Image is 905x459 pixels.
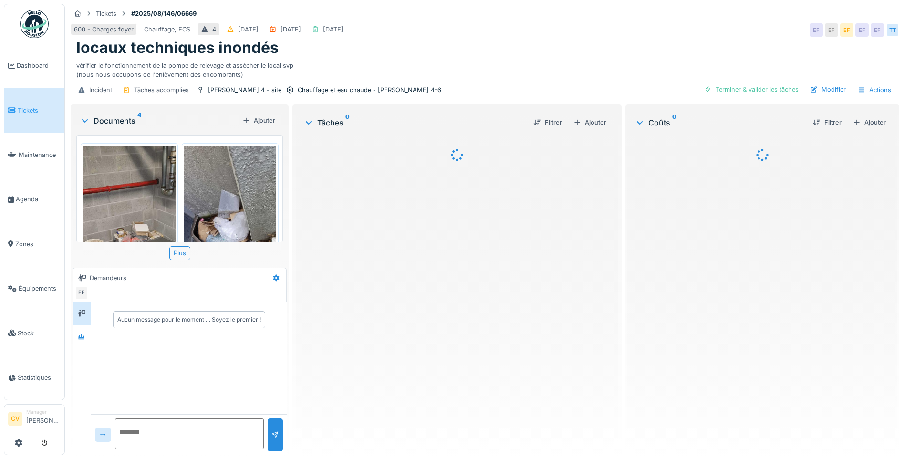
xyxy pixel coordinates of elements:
[76,39,279,57] h1: locaux techniques inondés
[76,57,894,79] div: vérifier le fonctionnement de la pompe de relevage et assécher le local svp (nous nous occupons d...
[700,83,802,96] div: Terminer & valider les tâches
[117,315,261,324] div: Aucun message pour le moment … Soyez le premier !
[4,177,64,221] a: Agenda
[238,25,259,34] div: [DATE]
[83,146,176,346] img: ikl9y7bw93uqkfmhsol5nayl9kwk
[635,117,805,128] div: Coûts
[80,115,239,126] div: Documents
[281,25,301,34] div: [DATE]
[144,25,190,34] div: Chauffage, ECS
[127,9,200,18] strong: #2025/08/146/06669
[570,116,610,129] div: Ajouter
[4,222,64,266] a: Zones
[208,85,281,94] div: [PERSON_NAME] 4 - site
[90,273,126,282] div: Demandeurs
[810,23,823,37] div: EF
[298,85,441,94] div: Chauffage et eau chaude - [PERSON_NAME] 4-6
[806,83,850,96] div: Modifier
[20,10,49,38] img: Badge_color-CXgf-gQk.svg
[840,23,853,37] div: EF
[849,116,890,129] div: Ajouter
[4,88,64,132] a: Tickets
[17,61,61,70] span: Dashboard
[8,408,61,431] a: CV Manager[PERSON_NAME]
[16,195,61,204] span: Agenda
[886,23,899,37] div: TT
[530,116,566,129] div: Filtrer
[4,43,64,88] a: Dashboard
[853,83,895,97] div: Actions
[212,25,216,34] div: 4
[134,85,189,94] div: Tâches accomplies
[15,240,61,249] span: Zones
[184,146,277,346] img: vm5pbxenem09qh7odyaq1ixjrpzk
[871,23,884,37] div: EF
[74,25,134,34] div: 600 - Charges foyer
[323,25,343,34] div: [DATE]
[26,408,61,429] li: [PERSON_NAME]
[239,114,279,127] div: Ajouter
[304,117,526,128] div: Tâches
[18,373,61,382] span: Statistiques
[19,150,61,159] span: Maintenance
[18,329,61,338] span: Stock
[855,23,869,37] div: EF
[19,284,61,293] span: Équipements
[137,115,141,126] sup: 4
[345,117,350,128] sup: 0
[672,117,676,128] sup: 0
[169,246,190,260] div: Plus
[809,116,845,129] div: Filtrer
[4,133,64,177] a: Maintenance
[89,85,112,94] div: Incident
[96,9,116,18] div: Tickets
[75,286,88,300] div: EF
[8,412,22,426] li: CV
[26,408,61,416] div: Manager
[4,266,64,311] a: Équipements
[4,355,64,400] a: Statistiques
[18,106,61,115] span: Tickets
[4,311,64,355] a: Stock
[825,23,838,37] div: EF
